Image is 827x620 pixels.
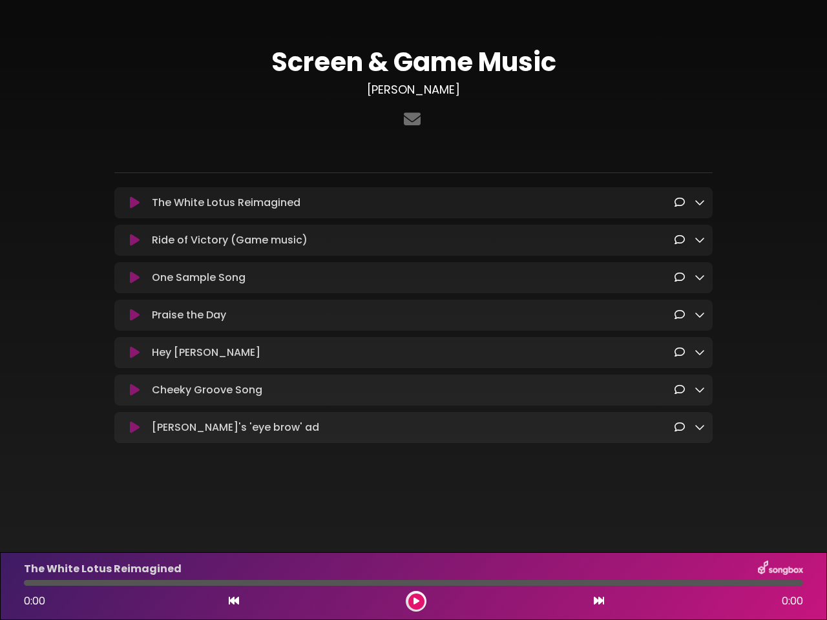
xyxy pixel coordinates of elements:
[152,345,260,360] p: Hey [PERSON_NAME]
[152,270,246,285] p: One Sample Song
[152,195,300,211] p: The White Lotus Reimagined
[152,232,308,248] p: Ride of Victory (Game music)
[152,307,226,323] p: Praise the Day
[114,83,713,97] h3: [PERSON_NAME]
[152,382,262,398] p: Cheeky Groove Song
[152,420,319,435] p: [PERSON_NAME]'s 'eye brow' ad
[114,46,713,77] h1: Screen & Game Music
